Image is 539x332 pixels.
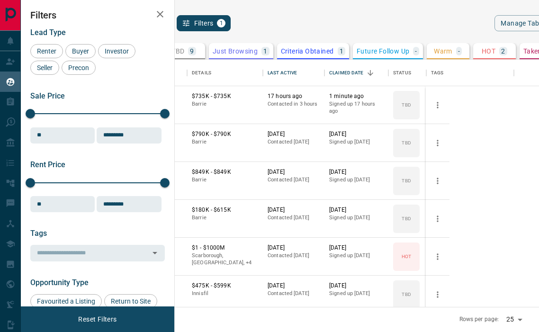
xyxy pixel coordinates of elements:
[402,139,411,146] p: TBD
[69,47,92,55] span: Buyer
[402,177,411,184] p: TBD
[501,48,505,54] p: 2
[329,130,384,138] p: [DATE]
[329,290,384,297] p: Signed up [DATE]
[192,176,258,184] p: Barrie
[431,250,445,264] button: more
[65,44,96,58] div: Buyer
[104,294,157,308] div: Return to Site
[329,100,384,115] p: Signed up 17 hours ago
[268,100,320,108] p: Contacted in 3 hours
[192,282,258,290] p: $475K - $599K
[357,48,409,54] p: Future Follow Up
[177,15,231,31] button: Filters1
[30,9,165,21] h2: Filters
[329,214,384,222] p: Signed up [DATE]
[268,138,320,146] p: Contacted [DATE]
[98,44,135,58] div: Investor
[192,92,258,100] p: $735K - $735K
[34,297,99,305] span: Favourited a Listing
[431,287,445,302] button: more
[187,60,263,86] div: Details
[329,168,384,176] p: [DATE]
[459,315,499,323] p: Rows per page:
[268,290,320,297] p: Contacted [DATE]
[192,206,258,214] p: $180K - $615K
[268,282,320,290] p: [DATE]
[431,136,445,150] button: more
[192,252,258,267] p: North York, York Crosstown, Toronto, Mississauga
[192,214,258,222] p: Barrie
[268,206,320,214] p: [DATE]
[30,160,65,169] span: Rent Price
[268,252,320,260] p: Contacted [DATE]
[402,291,411,298] p: TBD
[268,60,297,86] div: Last Active
[431,98,445,112] button: more
[324,60,388,86] div: Claimed Date
[340,48,343,54] p: 1
[329,92,384,100] p: 1 minute ago
[402,215,411,222] p: TBD
[62,61,96,75] div: Precon
[30,229,47,238] span: Tags
[213,48,258,54] p: Just Browsing
[30,91,65,100] span: Sale Price
[329,282,384,290] p: [DATE]
[30,61,59,75] div: Seller
[30,44,63,58] div: Renter
[268,92,320,100] p: 17 hours ago
[393,60,411,86] div: Status
[415,48,417,54] p: -
[72,311,123,327] button: Reset Filters
[482,48,495,54] p: HOT
[30,294,102,308] div: Favourited a Listing
[329,138,384,146] p: Signed up [DATE]
[65,64,92,72] span: Precon
[171,48,184,54] p: TBD
[268,168,320,176] p: [DATE]
[402,101,411,108] p: TBD
[192,100,258,108] p: Barrie
[329,176,384,184] p: Signed up [DATE]
[329,60,364,86] div: Claimed Date
[458,48,460,54] p: -
[192,130,258,138] p: $790K - $790K
[263,60,324,86] div: Last Active
[30,28,66,37] span: Lead Type
[431,60,444,86] div: Tags
[268,130,320,138] p: [DATE]
[30,278,89,287] span: Opportunity Type
[192,244,258,252] p: $1 - $1000M
[121,60,187,86] div: Name
[329,244,384,252] p: [DATE]
[192,290,258,297] p: Innisfil
[402,253,411,260] p: HOT
[329,206,384,214] p: [DATE]
[268,214,320,222] p: Contacted [DATE]
[34,64,56,72] span: Seller
[268,176,320,184] p: Contacted [DATE]
[101,47,132,55] span: Investor
[192,168,258,176] p: $849K - $849K
[329,252,384,260] p: Signed up [DATE]
[192,60,211,86] div: Details
[34,47,60,55] span: Renter
[503,313,525,326] div: 25
[388,60,426,86] div: Status
[281,48,334,54] p: Criteria Obtained
[108,297,154,305] span: Return to Site
[434,48,452,54] p: Warm
[218,20,225,27] span: 1
[268,244,320,252] p: [DATE]
[364,66,377,80] button: Sort
[263,48,267,54] p: 1
[426,60,514,86] div: Tags
[190,48,194,54] p: 9
[192,138,258,146] p: Barrie
[148,246,162,260] button: Open
[431,212,445,226] button: more
[431,174,445,188] button: more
